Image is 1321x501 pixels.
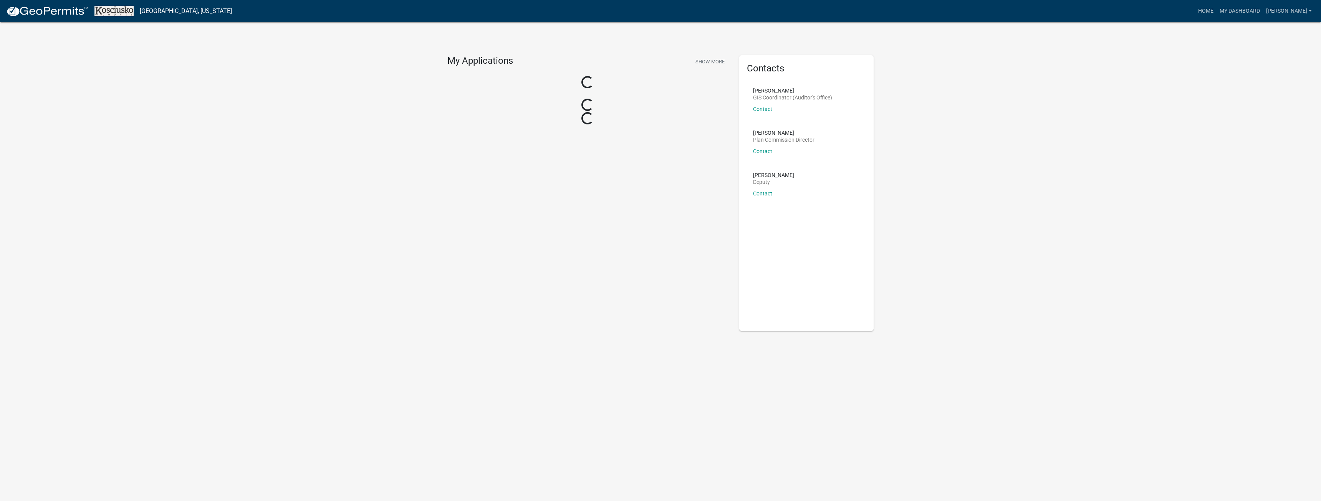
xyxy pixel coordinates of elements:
[753,148,772,154] a: Contact
[692,55,728,68] button: Show More
[140,5,232,18] a: [GEOGRAPHIC_DATA], [US_STATE]
[1217,4,1263,18] a: My Dashboard
[1195,4,1217,18] a: Home
[753,95,832,100] p: GIS Coordinator (Auditor's Office)
[747,63,866,74] h5: Contacts
[753,106,772,112] a: Contact
[753,137,814,142] p: Plan Commission Director
[94,6,134,16] img: Kosciusko County, Indiana
[753,130,814,136] p: [PERSON_NAME]
[753,179,794,185] p: Deputy
[753,88,832,93] p: [PERSON_NAME]
[753,190,772,197] a: Contact
[447,55,513,67] h4: My Applications
[1263,4,1315,18] a: [PERSON_NAME]
[753,172,794,178] p: [PERSON_NAME]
